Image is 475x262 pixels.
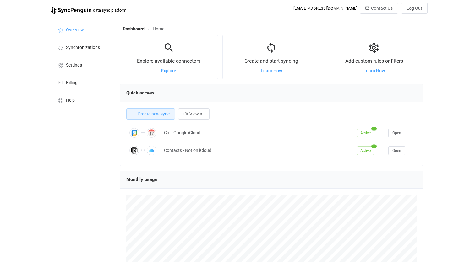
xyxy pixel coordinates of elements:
div: Breadcrumb [123,27,164,31]
span: Log Out [407,6,422,11]
span: Create new sync [138,111,170,116]
a: Help [51,91,113,109]
a: Explore [161,68,176,73]
div: [EMAIL_ADDRESS][DOMAIN_NAME] [293,6,357,11]
span: Explore available connectors [137,58,200,64]
span: Settings [66,63,82,68]
span: | [91,6,93,14]
a: Billing [51,73,113,91]
button: Contact Us [360,3,398,14]
a: |data sync platform [51,6,126,14]
span: Monthly usage [126,177,157,182]
span: Dashboard [123,26,145,31]
a: Overview [51,21,113,38]
span: Home [153,26,164,31]
span: Create and start syncing [244,58,298,64]
button: Create new sync [126,108,175,120]
span: Help [66,98,75,103]
span: Overview [66,28,84,33]
img: syncpenguin.svg [51,7,91,14]
button: View all [178,108,210,120]
a: Synchronizations [51,38,113,56]
a: Learn How [261,68,282,73]
span: data sync platform [93,8,126,13]
span: Synchronizations [66,45,100,50]
span: Quick access [126,90,155,96]
a: Learn How [363,68,385,73]
a: Settings [51,56,113,73]
span: Contact Us [371,6,393,11]
button: Log Out [401,3,428,14]
span: Add custom rules or filters [345,58,403,64]
span: View all [189,111,204,116]
span: Billing [66,80,78,85]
